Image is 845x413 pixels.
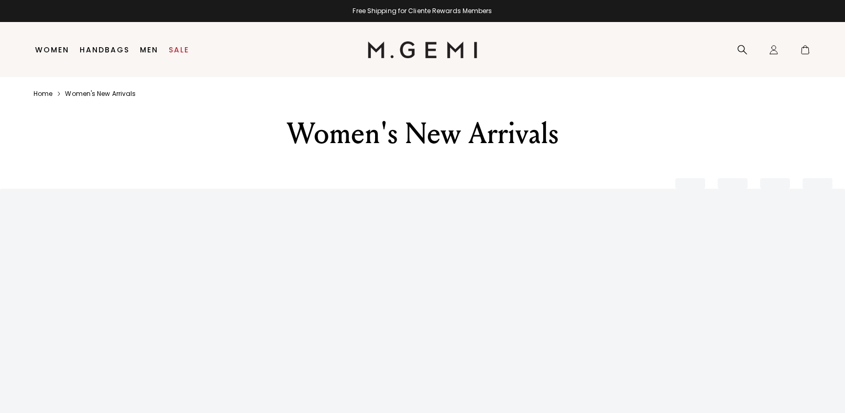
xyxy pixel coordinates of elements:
div: Women's New Arrivals [241,115,605,153]
a: Handbags [80,46,129,54]
a: Sale [169,46,189,54]
img: M.Gemi [368,41,477,58]
a: Women [35,46,69,54]
a: Women's new arrivals [65,90,136,98]
a: Home [34,90,52,98]
a: Men [140,46,158,54]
